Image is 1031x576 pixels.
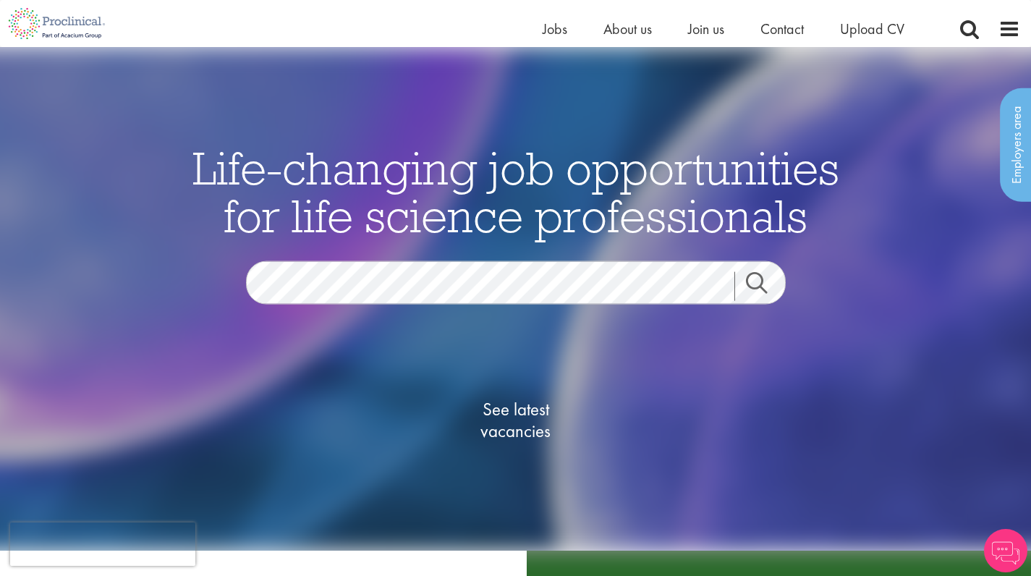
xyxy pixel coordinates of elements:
a: Upload CV [840,20,904,38]
a: See latestvacancies [444,340,588,499]
span: See latest vacancies [444,398,588,441]
span: Life-changing job opportunities for life science professionals [192,138,839,244]
a: Join us [688,20,724,38]
img: Chatbot [984,529,1027,572]
a: About us [603,20,652,38]
a: Contact [760,20,804,38]
iframe: reCAPTCHA [10,522,195,566]
a: Job search submit button [734,271,797,300]
a: Jobs [543,20,567,38]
